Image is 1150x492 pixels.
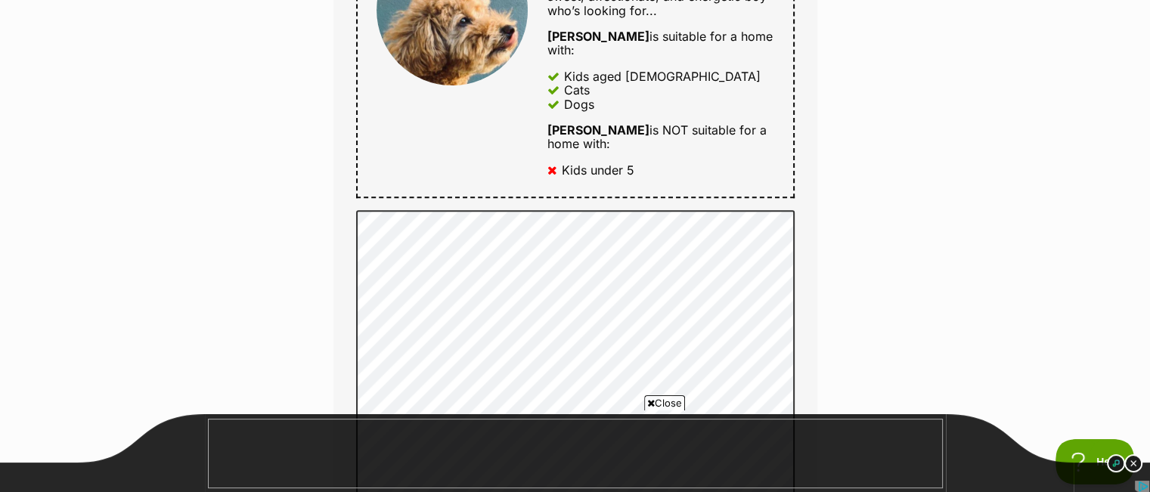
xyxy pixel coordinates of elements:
div: Kids under 5 [562,163,634,177]
img: win-notify [942,5,943,6]
div: is suitable for a home with: [547,29,773,57]
strong: [PERSON_NAME] [547,122,649,138]
img: close_dark.svg [1124,454,1142,472]
div: Kids aged [DEMOGRAPHIC_DATA] [564,70,761,83]
img: info_dark.svg [1107,454,1125,472]
div: Dogs [564,97,594,111]
div: is NOT suitable for a home with: [547,123,773,151]
strong: [PERSON_NAME] [547,29,649,44]
span: Close [644,395,685,410]
div: Cats [564,83,590,97]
